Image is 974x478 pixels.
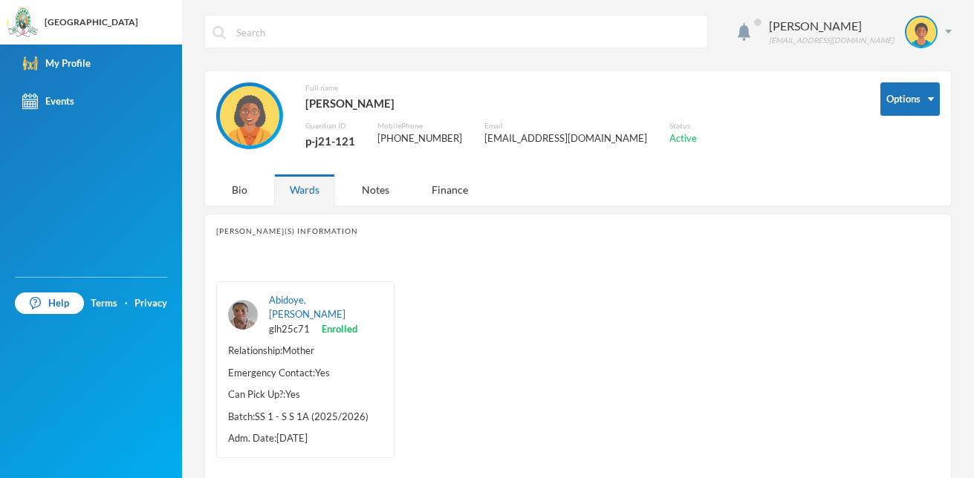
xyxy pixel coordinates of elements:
img: logo [8,8,38,38]
span: Enrolled [310,322,357,337]
span: glh25c71 [269,322,310,337]
img: search [212,26,226,39]
div: Notes [346,174,405,206]
div: Emergency Contact: Yes [228,366,383,381]
div: Active [669,131,697,146]
div: Bio [216,174,263,206]
div: Events [22,94,74,109]
a: Terms [91,296,117,311]
div: Can Pick Up?: Yes [228,387,383,402]
div: Full name [305,82,697,94]
input: Search [235,16,700,49]
img: STUDENT [228,300,258,330]
div: [PERSON_NAME] [305,94,697,113]
div: Finance [416,174,484,206]
img: GUARDIAN [220,86,279,145]
div: [GEOGRAPHIC_DATA] [45,16,138,29]
button: Options [880,82,940,116]
div: Email [484,120,647,131]
div: Relationship: Mother [228,344,383,358]
div: Mobile Phone [377,120,462,131]
div: [EMAIL_ADDRESS][DOMAIN_NAME] [484,131,647,146]
div: [PERSON_NAME] [769,17,894,35]
div: [EMAIL_ADDRESS][DOMAIN_NAME] [769,35,894,46]
div: · [125,296,128,311]
a: Privacy [134,296,167,311]
a: Abidoye, [PERSON_NAME] [269,294,345,321]
div: Adm. Date: [DATE] [228,431,383,446]
a: Help [15,292,84,315]
img: STUDENT [906,17,936,47]
div: [PERSON_NAME](s) Information [216,226,940,237]
div: p-j21-121 [305,131,355,151]
div: My Profile [22,56,91,71]
div: Batch: SS 1 - S S 1A (2025/2026) [228,410,383,425]
div: Status [669,120,697,131]
div: Wards [274,174,335,206]
div: [PHONE_NUMBER] [377,131,462,146]
div: Guardian ID [305,120,355,131]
